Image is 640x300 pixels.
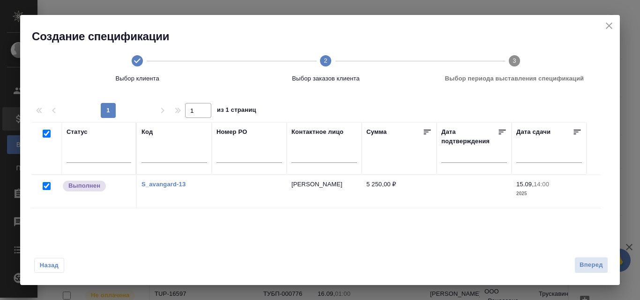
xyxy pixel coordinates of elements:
[67,127,88,137] div: Статус
[574,257,608,273] button: Вперед
[516,189,582,198] p: 2025
[141,181,186,188] a: S_avangard-13
[217,104,256,118] span: из 1 страниц
[516,127,551,139] div: Дата сдачи
[47,74,228,83] span: Выбор клиента
[216,127,247,137] div: Номер PO
[235,74,416,83] span: Выбор заказов клиента
[366,127,387,139] div: Сумма
[516,181,534,188] p: 15.09,
[287,175,362,208] td: [PERSON_NAME]
[34,258,64,273] button: Назад
[534,181,549,188] p: 14:00
[513,57,516,64] text: 3
[141,127,153,137] div: Код
[424,74,605,83] span: Выбор периода выставления спецификаций
[362,175,437,208] td: 5 250,00 ₽
[324,57,327,64] text: 2
[602,19,616,33] button: close
[291,127,343,137] div: Контактное лицо
[39,261,59,270] span: Назад
[32,29,620,44] h2: Создание спецификации
[68,181,100,190] p: Выполнен
[441,127,498,146] div: Дата подтверждения
[580,260,603,271] span: Вперед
